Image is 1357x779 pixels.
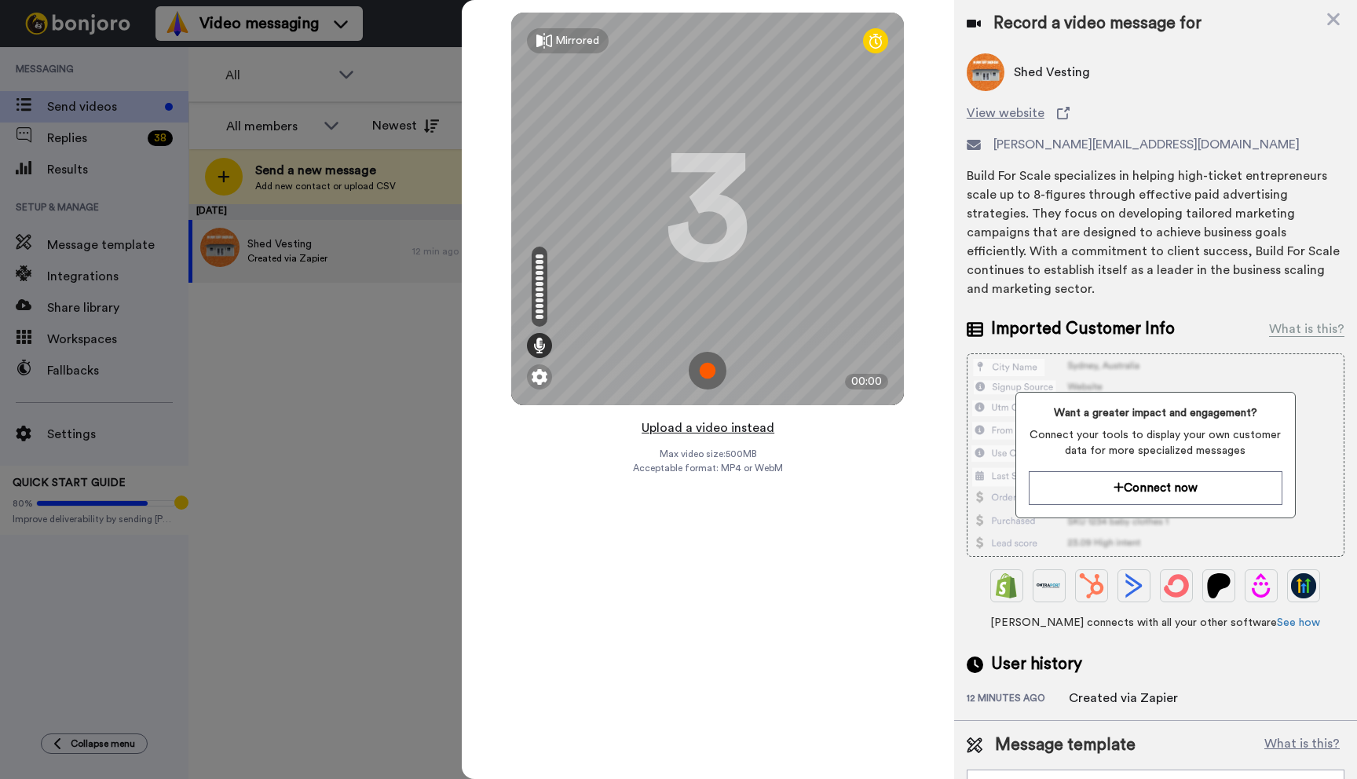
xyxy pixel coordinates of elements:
span: Want a greater impact and engagement? [1029,405,1283,421]
span: Max video size: 500 MB [659,448,756,460]
img: GoHighLevel [1291,573,1316,598]
img: Hubspot [1079,573,1104,598]
img: ActiveCampaign [1121,573,1147,598]
img: ic_record_start.svg [689,352,726,389]
div: 12 minutes ago [967,692,1069,708]
a: See how [1277,617,1320,628]
div: 00:00 [845,374,888,389]
span: Acceptable format: MP4 or WebM [633,462,783,474]
span: [PERSON_NAME] connects with all your other software [967,615,1344,631]
img: ic_gear.svg [532,369,547,385]
button: Upload a video instead [637,418,779,438]
img: ConvertKit [1164,573,1189,598]
img: Ontraport [1037,573,1062,598]
span: Imported Customer Info [991,317,1175,341]
div: Build For Scale specializes in helping high-ticket entrepreneurs scale up to 8-figures through ef... [967,166,1344,298]
span: Connect your tools to display your own customer data for more specialized messages [1029,427,1283,459]
span: User history [991,653,1082,676]
div: 3 [664,150,751,268]
img: Drip [1249,573,1274,598]
span: View website [967,104,1044,123]
div: What is this? [1269,320,1344,338]
a: View website [967,104,1344,123]
img: Patreon [1206,573,1231,598]
button: What is this? [1260,733,1344,757]
span: [PERSON_NAME][EMAIL_ADDRESS][DOMAIN_NAME] [993,135,1300,154]
span: Message template [995,733,1136,757]
div: Created via Zapier [1069,689,1178,708]
img: Shopify [994,573,1019,598]
button: Connect now [1029,471,1283,505]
